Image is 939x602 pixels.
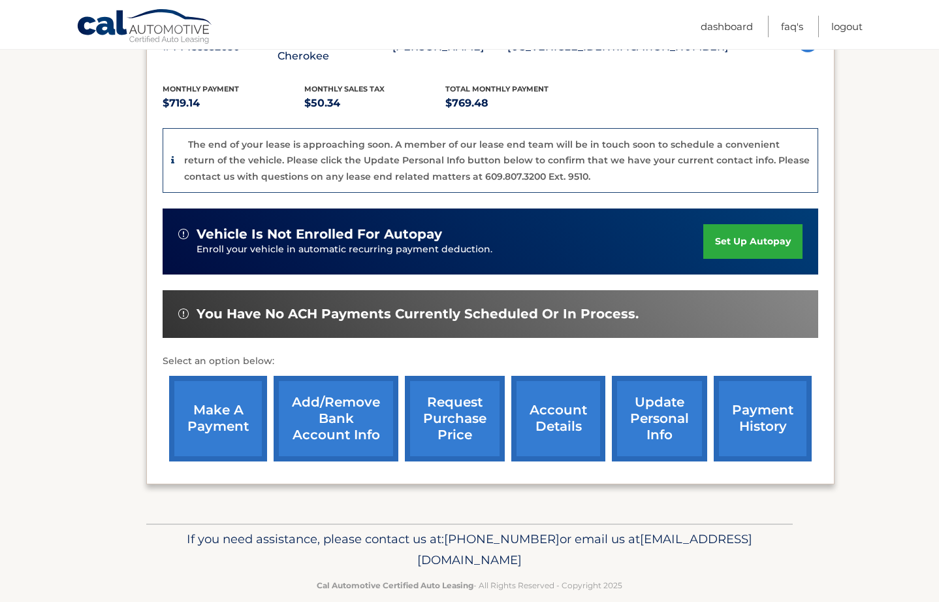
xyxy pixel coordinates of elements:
[163,94,304,112] p: $719.14
[445,84,549,93] span: Total Monthly Payment
[169,376,267,461] a: make a payment
[163,84,239,93] span: Monthly Payment
[197,306,639,322] span: You have no ACH payments currently scheduled or in process.
[781,16,803,37] a: FAQ's
[184,139,810,182] p: The end of your lease is approaching soon. A member of our lease end team will be in touch soon t...
[445,94,587,112] p: $769.48
[612,376,707,461] a: update personal info
[701,16,753,37] a: Dashboard
[274,376,398,461] a: Add/Remove bank account info
[317,580,473,590] strong: Cal Automotive Certified Auto Leasing
[714,376,812,461] a: payment history
[197,242,703,257] p: Enroll your vehicle in automatic recurring payment deduction.
[405,376,505,461] a: request purchase price
[178,229,189,239] img: alert-white.svg
[163,354,818,369] p: Select an option below:
[304,94,446,112] p: $50.34
[76,8,214,46] a: Cal Automotive
[155,529,784,571] p: If you need assistance, please contact us at: or email us at
[178,309,189,319] img: alert-white.svg
[511,376,605,461] a: account details
[831,16,863,37] a: Logout
[703,224,803,259] a: set up autopay
[155,578,784,592] p: - All Rights Reserved - Copyright 2025
[197,226,442,242] span: vehicle is not enrolled for autopay
[304,84,385,93] span: Monthly sales Tax
[444,531,560,546] span: [PHONE_NUMBER]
